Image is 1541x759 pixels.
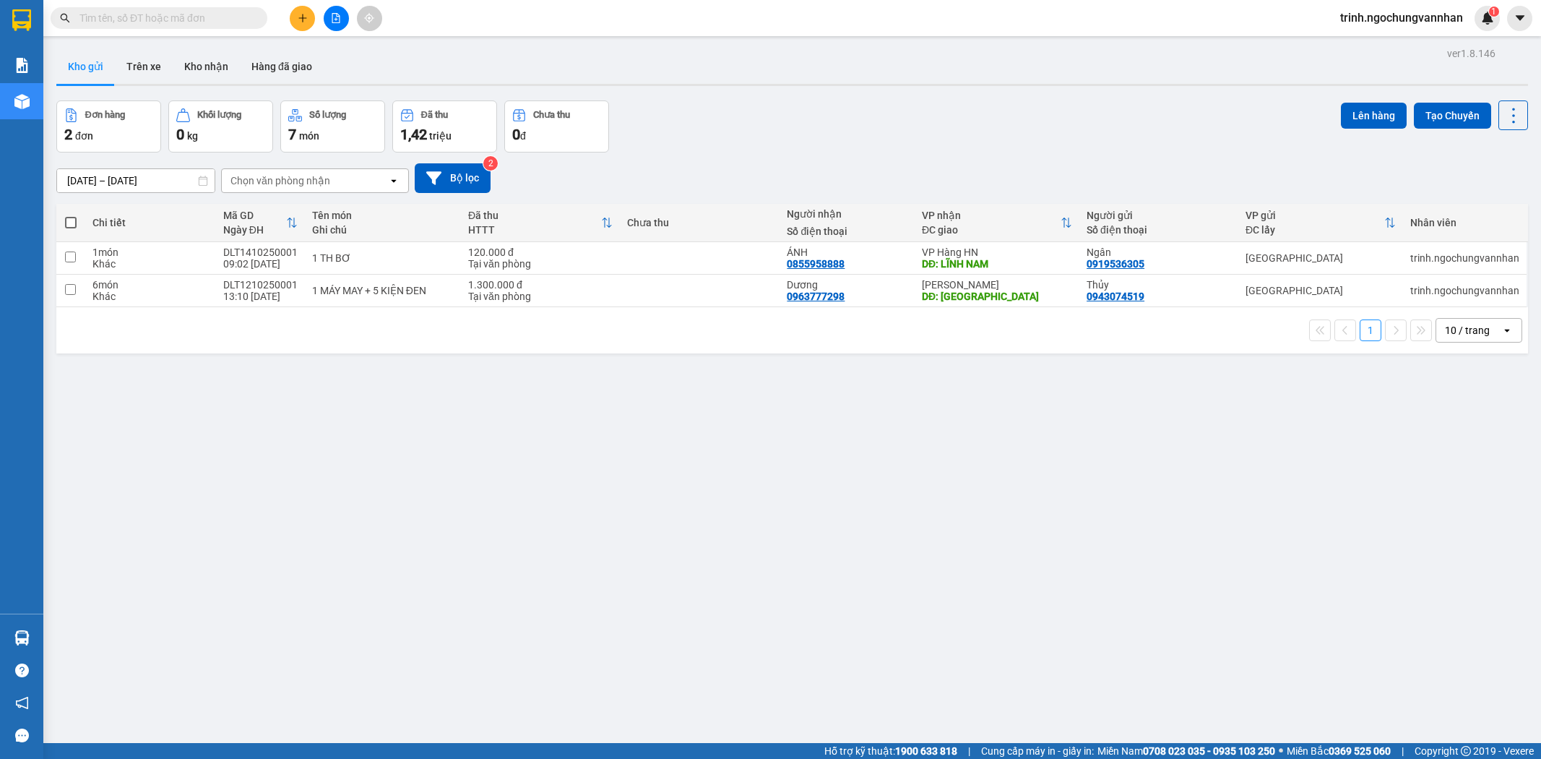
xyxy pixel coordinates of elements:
button: 1 [1360,320,1381,341]
div: DĐ: CẨM XUYÊN [922,291,1072,302]
div: 0943074519 [1087,291,1144,302]
span: triệu [429,130,452,142]
div: 1 món [92,246,209,258]
th: Toggle SortBy [216,204,305,242]
div: DLT1410250001 [223,246,298,258]
span: ⚪️ [1279,748,1283,754]
span: notification [15,696,29,710]
div: ver 1.8.146 [1447,46,1495,61]
div: Ngày ĐH [223,224,286,236]
div: Tại văn phòng [468,258,613,270]
span: caret-down [1514,12,1527,25]
div: 1.300.000 đ [468,279,613,291]
div: trinh.ngochungvannhan [1410,252,1519,264]
div: Chưa thu [627,217,773,228]
div: Tại văn phòng [468,291,613,302]
button: Kho gửi [56,49,115,84]
span: đ [520,130,526,142]
th: Toggle SortBy [1238,204,1403,242]
div: 0963777298 [787,291,845,302]
img: warehouse-icon [14,94,30,109]
span: | [968,743,970,759]
span: kg [187,130,198,142]
span: aim [364,13,374,23]
div: DĐ: LĨNH NAM [922,258,1072,270]
div: Khối lượng [197,110,241,120]
span: Miền Bắc [1287,743,1391,759]
strong: 0708 023 035 - 0935 103 250 [1143,745,1275,757]
div: 6 món [92,279,209,291]
button: Đơn hàng2đơn [56,100,161,153]
div: Mã GD [223,210,286,221]
div: [GEOGRAPHIC_DATA] [1246,252,1396,264]
div: Khác [92,291,209,302]
img: logo-vxr [12,9,31,31]
span: 7 [288,126,296,143]
div: Đơn hàng [85,110,125,120]
button: aim [357,6,382,31]
button: Đã thu1,42 triệu [392,100,497,153]
button: file-add [324,6,349,31]
div: trinh.ngochungvannhan [1410,285,1519,296]
sup: 2 [483,156,498,171]
span: 2 [64,126,72,143]
img: warehouse-icon [14,630,30,646]
div: Thủy [1087,279,1231,291]
strong: 0369 525 060 [1329,745,1391,757]
div: 0919536305 [1087,258,1144,270]
div: [PERSON_NAME] [922,279,1072,291]
button: caret-down [1507,6,1532,31]
span: đơn [75,130,93,142]
span: search [60,13,70,23]
div: 13:10 [DATE] [223,291,298,302]
div: Nhân viên [1410,217,1519,228]
span: | [1402,743,1404,759]
img: solution-icon [14,58,30,73]
div: VP gửi [1246,210,1384,221]
div: Ngân [1087,246,1231,258]
div: VP Hàng HN [922,246,1072,258]
span: file-add [331,13,341,23]
input: Select a date range. [57,169,215,192]
div: DLT1210250001 [223,279,298,291]
div: Dương [787,279,907,291]
input: Tìm tên, số ĐT hoặc mã đơn [79,10,250,26]
div: 120.000 đ [468,246,613,258]
button: Khối lượng0kg [168,100,273,153]
div: Người gửi [1087,210,1231,221]
span: plus [298,13,308,23]
button: Lên hàng [1341,103,1407,129]
img: icon-new-feature [1481,12,1494,25]
div: 10 / trang [1445,323,1490,338]
th: Toggle SortBy [915,204,1079,242]
div: Ghi chú [312,224,454,236]
sup: 1 [1489,7,1499,17]
button: Kho nhận [173,49,240,84]
div: Tên món [312,210,454,221]
button: plus [290,6,315,31]
div: Đã thu [421,110,448,120]
div: Chọn văn phòng nhận [230,173,330,188]
div: 09:02 [DATE] [223,258,298,270]
div: ĐC giao [922,224,1061,236]
div: VP nhận [922,210,1061,221]
div: Đã thu [468,210,601,221]
button: Trên xe [115,49,173,84]
span: 0 [512,126,520,143]
span: 0 [176,126,184,143]
span: trinh.ngochungvannhan [1329,9,1475,27]
div: Khác [92,258,209,270]
span: message [15,729,29,742]
div: 1 TH BƠ [312,252,454,264]
svg: open [1501,325,1513,336]
span: 1,42 [400,126,427,143]
div: [GEOGRAPHIC_DATA] [1246,285,1396,296]
strong: 1900 633 818 [895,745,957,757]
div: Số điện thoại [787,226,907,237]
div: Số điện thoại [1087,224,1231,236]
div: ĐC lấy [1246,224,1384,236]
div: Chi tiết [92,217,209,228]
span: Cung cấp máy in - giấy in: [981,743,1094,759]
span: question-circle [15,664,29,677]
button: Chưa thu0đ [504,100,609,153]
